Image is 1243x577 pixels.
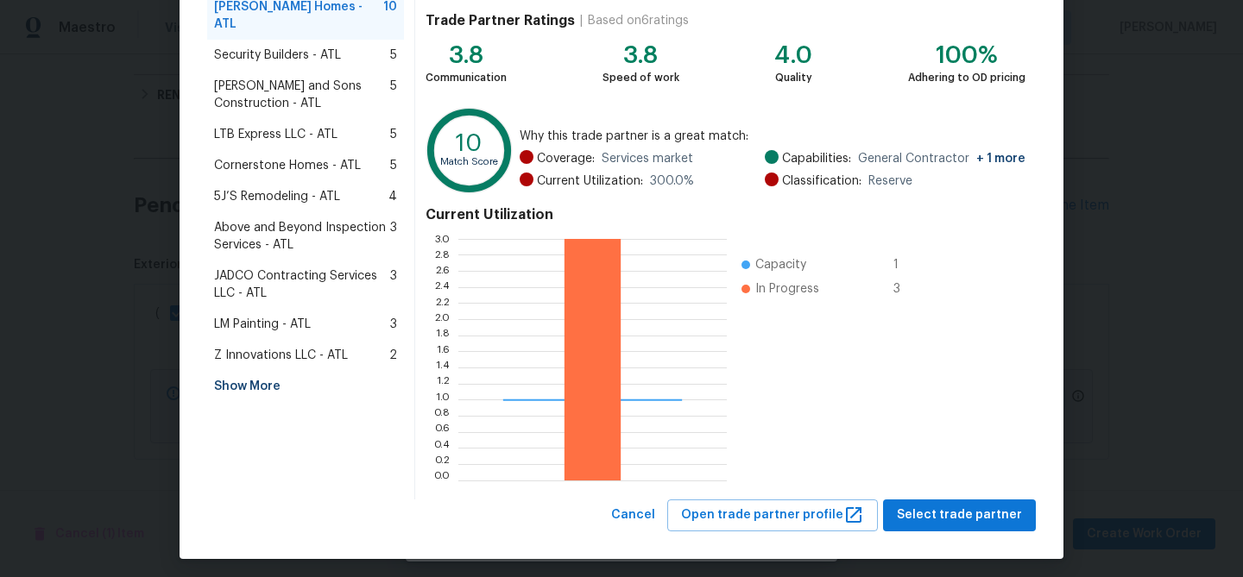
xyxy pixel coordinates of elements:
[436,394,450,405] text: 1.0
[588,12,689,29] div: Based on 6 ratings
[214,78,390,112] span: [PERSON_NAME] and Sons Construction - ATL
[774,69,812,86] div: Quality
[858,150,1025,167] span: General Contractor
[868,172,912,190] span: Reserve
[883,499,1036,531] button: Select trade partner
[434,282,450,292] text: 2.4
[782,172,861,190] span: Classification:
[426,47,507,64] div: 3.8
[207,371,404,402] div: Show More
[389,347,397,364] span: 2
[434,249,450,260] text: 2.8
[604,499,662,531] button: Cancel
[390,219,397,254] span: 3
[908,47,1025,64] div: 100%
[603,69,679,86] div: Speed of work
[434,459,450,469] text: 0.2
[893,256,921,273] span: 1
[520,128,1025,145] span: Why this trade partner is a great match:
[681,505,864,526] span: Open trade partner profile
[667,499,878,531] button: Open trade partner profile
[434,234,450,244] text: 3.0
[575,12,588,29] div: |
[433,411,450,421] text: 0.8
[426,12,575,29] h4: Trade Partner Ratings
[390,47,397,64] span: 5
[893,280,921,298] span: 3
[434,427,450,437] text: 0.6
[433,475,450,486] text: 0.0
[390,157,397,174] span: 5
[603,47,679,64] div: 3.8
[426,69,507,86] div: Communication
[897,505,1022,526] span: Select trade partner
[437,346,450,356] text: 1.6
[436,362,450,373] text: 1.4
[388,188,397,205] span: 4
[214,267,390,302] span: JADCO Contracting Services LLC - ATL
[426,206,1025,223] h4: Current Utilization
[214,316,311,333] span: LM Painting - ATL
[214,126,338,143] span: LTB Express LLC - ATL
[755,280,819,298] span: In Progress
[390,126,397,143] span: 5
[774,47,812,64] div: 4.0
[214,47,341,64] span: Security Builders - ATL
[602,150,693,167] span: Services market
[433,442,450,453] text: 0.4
[437,379,450,389] text: 1.2
[650,172,694,190] span: 300.0 %
[390,267,397,302] span: 3
[214,157,361,174] span: Cornerstone Homes - ATL
[782,150,851,167] span: Capabilities:
[537,150,595,167] span: Coverage:
[611,505,655,526] span: Cancel
[435,298,450,308] text: 2.2
[434,314,450,324] text: 2.0
[440,157,498,166] text: Match Score
[435,266,450,276] text: 2.6
[537,172,643,190] span: Current Utilization:
[390,78,397,112] span: 5
[908,69,1025,86] div: Adhering to OD pricing
[456,131,483,155] text: 10
[214,188,340,205] span: 5J’S Remodeling - ATL
[436,330,450,341] text: 1.8
[214,347,348,364] span: Z Innovations LLC - ATL
[976,153,1025,165] span: + 1 more
[390,316,397,333] span: 3
[214,219,390,254] span: Above and Beyond Inspection Services - ATL
[755,256,806,273] span: Capacity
